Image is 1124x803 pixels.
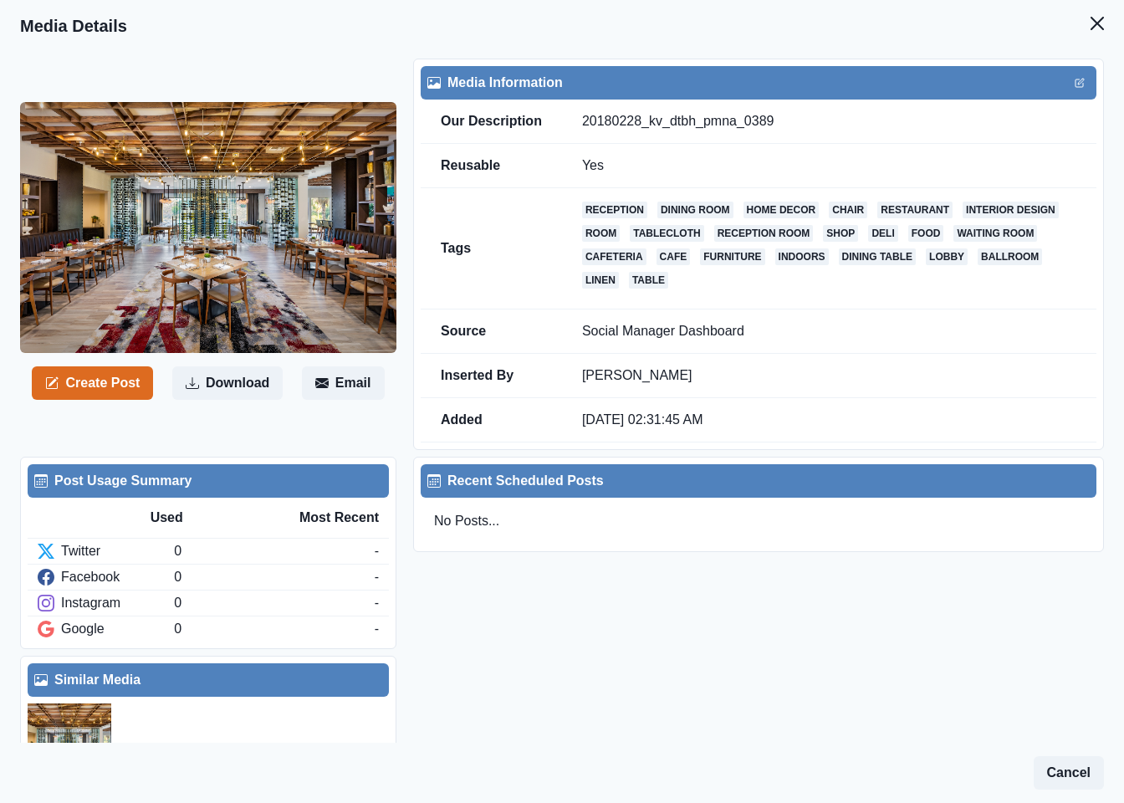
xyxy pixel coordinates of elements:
[38,567,174,587] div: Facebook
[375,619,379,639] div: -
[877,202,953,218] a: restaurant
[978,248,1042,265] a: ballroom
[1034,756,1104,790] button: Cancel
[582,368,692,382] a: [PERSON_NAME]
[839,248,916,265] a: dining table
[375,593,379,613] div: -
[926,248,968,265] a: lobby
[174,541,374,561] div: 0
[582,248,646,265] a: cafeteria
[657,248,691,265] a: cafe
[775,248,829,265] a: indoors
[562,100,1096,144] td: 20180228_kv_dtbh_pmna_0389
[172,366,283,400] button: Download
[264,508,379,528] div: Most Recent
[823,225,858,242] a: shop
[562,144,1096,188] td: Yes
[28,703,111,787] img: gdhr9zyyo42klgsakyod
[32,366,153,400] button: Create Post
[908,225,944,242] a: food
[421,188,562,309] td: Tags
[427,73,1090,93] div: Media Information
[421,309,562,354] td: Source
[714,225,814,242] a: reception room
[427,471,1090,491] div: Recent Scheduled Posts
[829,202,867,218] a: chair
[953,225,1037,242] a: waiting room
[421,398,562,442] td: Added
[657,202,733,218] a: dining room
[868,225,897,242] a: deli
[562,398,1096,442] td: [DATE] 02:31:45 AM
[174,593,374,613] div: 0
[375,541,379,561] div: -
[421,144,562,188] td: Reusable
[151,508,265,528] div: Used
[1081,7,1114,40] button: Close
[38,619,174,639] div: Google
[582,323,1076,340] p: Social Manager Dashboard
[629,272,668,289] a: table
[582,225,620,242] a: room
[174,567,374,587] div: 0
[375,567,379,587] div: -
[302,366,385,400] button: Email
[1070,73,1090,93] button: Edit
[963,202,1059,218] a: interior design
[174,619,374,639] div: 0
[34,471,382,491] div: Post Usage Summary
[421,498,1096,545] div: No Posts...
[421,100,562,144] td: Our Description
[630,225,703,242] a: tablecloth
[38,541,174,561] div: Twitter
[34,670,382,690] div: Similar Media
[582,202,647,218] a: reception
[743,202,820,218] a: home decor
[38,593,174,613] div: Instagram
[582,272,619,289] a: linen
[20,102,396,353] img: dmimzav6cavlzuvl9mgg
[421,354,562,398] td: Inserted By
[700,248,764,265] a: furniture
